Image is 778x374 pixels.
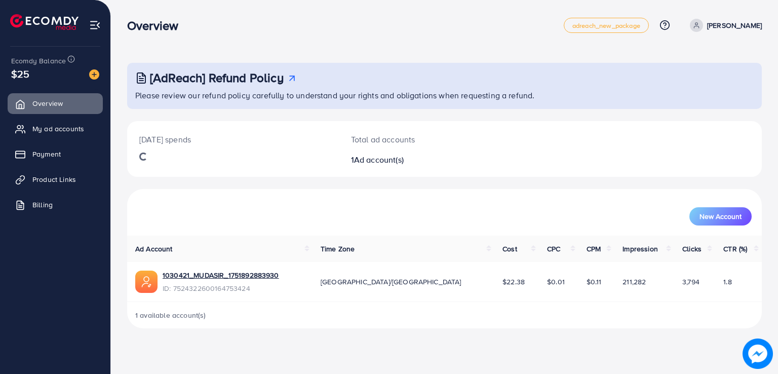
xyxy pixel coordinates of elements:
[8,195,103,215] a: Billing
[8,119,103,139] a: My ad accounts
[135,271,158,293] img: ic-ads-acc.e4c84228.svg
[89,69,99,80] img: image
[682,244,702,254] span: Clicks
[127,18,186,33] h3: Overview
[502,277,525,287] span: $22.38
[547,277,565,287] span: $0.01
[587,244,601,254] span: CPM
[11,66,29,81] span: $25
[689,207,752,226] button: New Account
[32,200,53,210] span: Billing
[32,174,76,184] span: Product Links
[89,19,101,31] img: menu
[354,154,404,165] span: Ad account(s)
[321,277,461,287] span: [GEOGRAPHIC_DATA]/[GEOGRAPHIC_DATA]
[135,89,756,101] p: Please review our refund policy carefully to understand your rights and obligations when requesti...
[572,22,640,29] span: adreach_new_package
[321,244,355,254] span: Time Zone
[351,133,485,145] p: Total ad accounts
[150,70,284,85] h3: [AdReach] Refund Policy
[139,133,327,145] p: [DATE] spends
[8,169,103,190] a: Product Links
[723,244,747,254] span: CTR (%)
[32,98,63,108] span: Overview
[623,244,658,254] span: Impression
[135,244,173,254] span: Ad Account
[707,19,762,31] p: [PERSON_NAME]
[743,339,773,369] img: image
[623,277,646,287] span: 211,282
[564,18,649,33] a: adreach_new_package
[163,270,279,280] a: 1030421_MUDASIR_1751892883930
[163,283,279,293] span: ID: 7524322600164753424
[11,56,66,66] span: Ecomdy Balance
[723,277,731,287] span: 1.8
[32,149,61,159] span: Payment
[8,144,103,164] a: Payment
[547,244,560,254] span: CPC
[502,244,517,254] span: Cost
[135,310,206,320] span: 1 available account(s)
[682,277,699,287] span: 3,794
[699,213,742,220] span: New Account
[351,155,485,165] h2: 1
[32,124,84,134] span: My ad accounts
[686,19,762,32] a: [PERSON_NAME]
[10,14,79,30] img: logo
[8,93,103,114] a: Overview
[587,277,602,287] span: $0.11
